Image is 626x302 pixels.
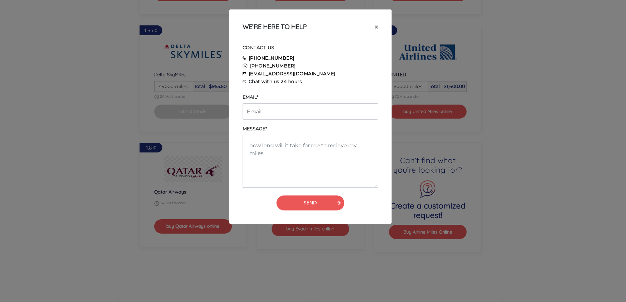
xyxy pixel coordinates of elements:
a: [PHONE_NUMBER] [250,63,296,69]
span: CONTACT US [243,45,275,50]
img: message icon [243,80,246,83]
img: email icon [243,72,246,75]
button: SEND [276,195,344,210]
h5: WE’RE HERE TO HELP [243,23,307,31]
span: Chat with us 24 hours [249,79,302,84]
span: × [375,22,378,32]
button: Close [369,18,383,36]
a: [EMAIL_ADDRESS][DOMAIN_NAME] [249,71,335,77]
input: Email [243,103,378,120]
a: [PHONE_NUMBER] [249,55,294,61]
label: MESSAGE* [243,125,267,132]
img: phone icon [243,56,246,60]
img: whatsapp icon [243,64,247,68]
label: EMAIL* [243,94,258,101]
